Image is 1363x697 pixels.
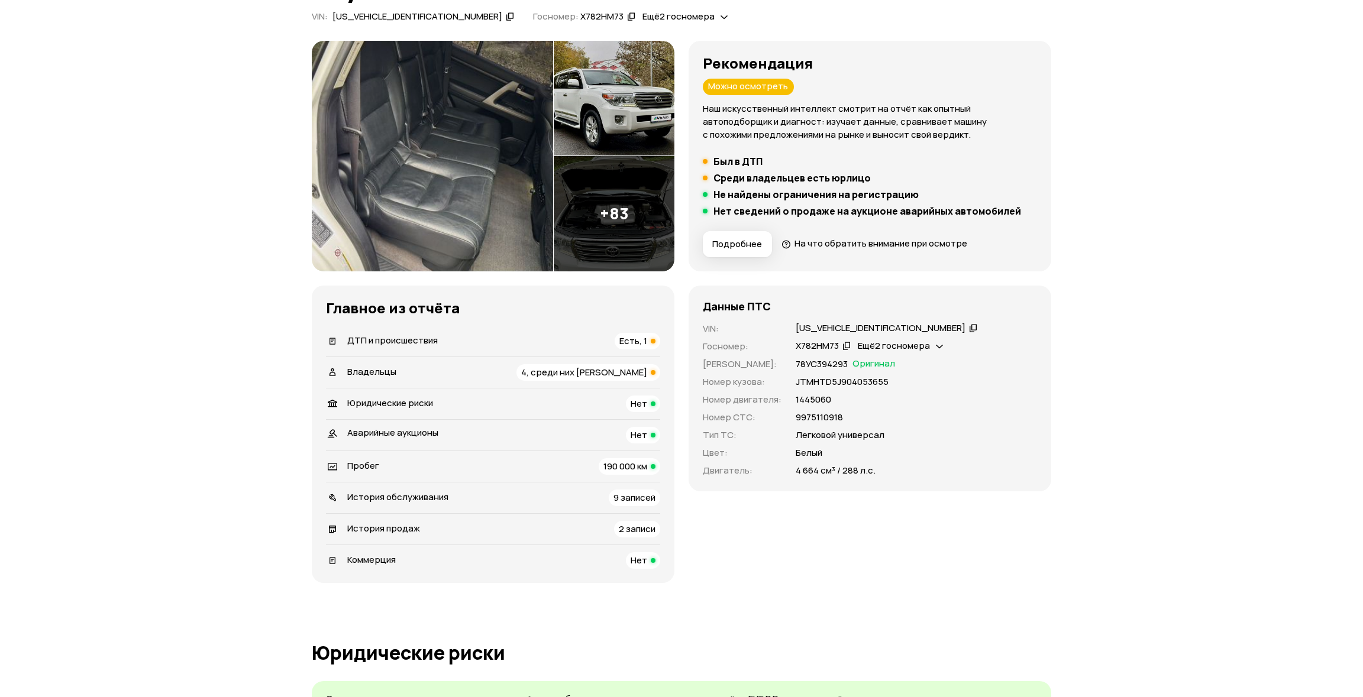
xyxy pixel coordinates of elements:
[703,358,781,371] p: [PERSON_NAME] :
[631,397,647,410] span: Нет
[631,554,647,566] span: Нет
[347,334,438,346] span: ДТП и происшествия
[703,102,1037,141] p: Наш искусственный интеллект смотрит на отчёт как опытный автоподборщик и диагност: изучает данные...
[781,237,967,249] a: На что обратить внимание при осмотре
[580,11,624,23] div: Х782НМ73
[703,322,781,335] p: VIN :
[713,189,919,200] h5: Не найдены ограничения на регистрацию
[347,459,379,472] span: Пробег
[347,426,438,439] span: Аварийные аукционы
[521,366,647,378] span: 4, среди них [PERSON_NAME]
[703,393,781,406] p: Номер двигателя :
[796,446,822,459] p: Белый
[703,446,781,459] p: Цвет :
[858,339,930,352] span: Ещё 2 госномера
[347,522,420,534] span: История продаж
[703,300,771,313] h4: Данные ПТС
[703,411,781,424] p: Номер СТС :
[712,238,762,250] span: Подробнее
[794,237,967,249] span: На что обратить внимание при осмотре
[796,393,831,406] p: 1445060
[796,358,848,371] p: 78УС394293
[332,11,502,23] div: [US_VEHICLE_IDENTIFICATION_NUMBER]
[703,375,781,388] p: Номер кузова :
[631,429,647,441] span: Нет
[619,335,647,347] span: Есть, 1
[713,155,763,167] h5: Был в ДТП
[603,460,647,472] span: 190 000 км
[796,411,843,424] p: 9975110918
[703,231,772,257] button: Подробнее
[533,10,579,22] span: Госномер:
[852,358,895,371] span: Оригинал
[613,491,655,504] span: 9 записей
[713,172,871,184] h5: Среди владельцев есть юрлицо
[347,491,448,503] span: История обслуживания
[796,375,889,388] p: JТМНТD5J904053655
[713,205,1021,217] h5: Нет сведений о продаже на аукционе аварийных автомобилей
[347,397,433,409] span: Юридические риски
[703,464,781,477] p: Двигатель :
[326,300,660,316] h3: Главное из отчёта
[312,642,1051,663] h1: Юридические риски
[347,553,396,566] span: Коммерция
[703,429,781,442] p: Тип ТС :
[796,429,884,442] p: Легковой универсал
[703,340,781,353] p: Госномер :
[796,464,876,477] p: 4 664 см³ / 288 л.с.
[619,523,655,535] span: 2 записи
[703,55,1037,72] h3: Рекомендация
[796,340,839,352] div: Х782НМ73
[703,79,794,95] div: Можно осмотреть
[312,10,328,22] span: VIN :
[796,322,965,335] div: [US_VEHICLE_IDENTIFICATION_NUMBER]
[642,10,715,22] span: Ещё 2 госномера
[347,365,396,378] span: Владельцы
